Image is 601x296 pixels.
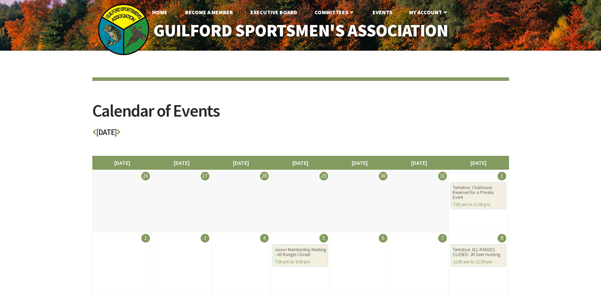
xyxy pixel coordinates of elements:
a: Executive Board [245,5,303,19]
li: [DATE] [449,156,508,170]
div: Tentative: ALL RANGES CLOSED: JR Deer Hunting [453,247,504,257]
a: Home [147,5,173,19]
div: 30 [379,172,387,180]
div: 3 [201,234,209,243]
h3: [DATE] [92,128,509,140]
div: 7:00 am to 11:00 pm [453,202,504,207]
h2: Calendar of Events [92,102,509,128]
div: 7:00 pm to 9:00 pm [275,260,326,264]
div: 12:00 am to 11:59 pm [453,260,504,264]
div: 2 [141,234,150,243]
div: 26 [141,172,150,180]
div: 28 [260,172,269,180]
li: [DATE] [152,156,211,170]
div: 1 [498,172,506,180]
li: [DATE] [92,156,152,170]
li: [DATE] [389,156,449,170]
a: Become A Member [180,5,239,19]
div: Tentative: Clubhouse Reserved for a Private Event [453,185,504,200]
li: [DATE] [330,156,390,170]
div: 31 [438,172,447,180]
div: 8 [498,234,506,243]
div: 7 [438,234,447,243]
div: Junior Membership Meeting - All Ranges Closed [275,247,326,257]
a: Committees [309,5,361,19]
img: logo_sm.png [98,3,150,56]
div: 4 [260,234,269,243]
div: 27 [201,172,209,180]
li: [DATE] [270,156,330,170]
li: [DATE] [211,156,271,170]
a: My Account [403,5,454,19]
div: 29 [319,172,328,180]
div: 6 [379,234,387,243]
a: Guilford Sportsmen's Association [139,16,462,45]
div: 5 [319,234,328,243]
a: Events [367,5,398,19]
